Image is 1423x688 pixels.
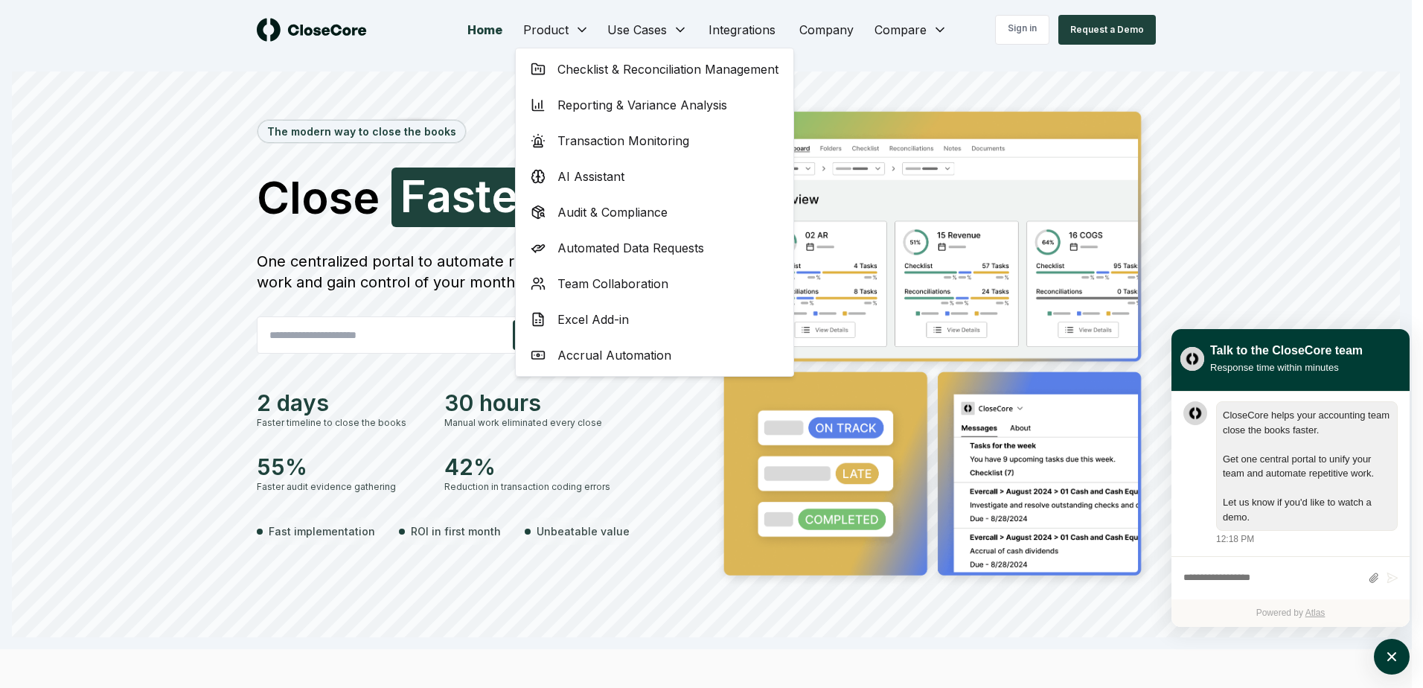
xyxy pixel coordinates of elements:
a: Accrual Automation [519,337,790,373]
div: atlas-message-bubble [1216,401,1398,531]
div: Powered by [1171,599,1410,627]
a: Atlas [1305,608,1326,618]
div: 12:18 PM [1216,532,1254,546]
div: atlas-composer [1183,564,1398,592]
a: Automated Data Requests [519,230,790,266]
span: Excel Add-in [557,310,629,328]
span: Checklist & Reconciliation Management [557,60,778,78]
div: atlas-message-author-avatar [1183,401,1207,425]
div: Response time within minutes [1210,360,1363,375]
div: atlas-message [1183,401,1398,546]
a: Excel Add-in [519,302,790,337]
div: atlas-ticket [1171,392,1410,627]
span: Reporting & Variance Analysis [557,96,727,114]
div: atlas-message-text [1223,408,1391,524]
div: Tuesday, August 26, 12:18 PM [1216,401,1398,546]
div: Talk to the CloseCore team [1210,342,1363,360]
a: Team Collaboration [519,266,790,302]
span: Automated Data Requests [557,239,704,257]
a: Reporting & Variance Analysis [519,87,790,123]
span: Accrual Automation [557,346,671,364]
span: AI Assistant [557,168,624,185]
a: Checklist & Reconciliation Management [519,51,790,87]
div: atlas-window [1171,329,1410,627]
span: Transaction Monitoring [557,132,689,150]
a: Audit & Compliance [519,194,790,230]
span: Team Collaboration [557,275,668,293]
a: Transaction Monitoring [519,123,790,159]
button: Attach files by clicking or dropping files here [1368,572,1379,585]
img: yblje5SQxOoZuw2TcITt_icon.png [1180,347,1204,371]
a: AI Assistant [519,159,790,194]
span: Audit & Compliance [557,203,668,221]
